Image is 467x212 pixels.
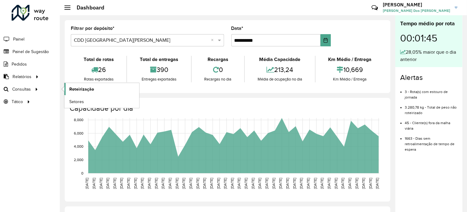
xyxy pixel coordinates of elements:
text: 2,000 [74,158,83,162]
text: [DATE] [230,178,234,189]
h4: Capacidade por dia [70,104,384,113]
text: [DATE] [355,178,359,189]
div: 213,24 [246,63,313,76]
span: Pedidos [12,61,27,67]
label: Data [231,25,244,32]
div: 10,669 [317,63,383,76]
div: Média de ocupação no dia [246,76,313,82]
span: Clear all [211,37,216,44]
span: Tático [12,99,23,105]
div: 26 [72,63,125,76]
label: Filtrar por depósito [71,25,114,32]
text: [DATE] [306,178,310,189]
text: [DATE] [327,178,331,189]
text: [DATE] [244,178,248,189]
text: [DATE] [99,178,103,189]
text: [DATE] [341,178,345,189]
text: 4,000 [74,145,83,149]
text: [DATE] [161,178,165,189]
div: Média Capacidade [246,56,313,63]
div: 0 [193,63,243,76]
text: [DATE] [175,178,179,189]
li: 3 - Rota(s) com estouro de jornada [405,84,458,100]
div: Km Médio / Entrega [317,76,383,82]
text: [DATE] [320,178,324,189]
text: [DATE] [348,178,352,189]
li: 45 - Cliente(s) fora da malha viária [405,116,458,131]
div: Rotas exportadas [72,76,125,82]
a: Contato Rápido [368,1,381,14]
text: [DATE] [196,178,200,189]
text: [DATE] [85,178,89,189]
text: [DATE] [279,178,283,189]
li: 3.280,78 kg - Total de peso não roteirizado [405,100,458,116]
text: 0 [81,171,83,175]
text: [DATE] [237,178,241,189]
text: [DATE] [189,178,193,189]
text: [DATE] [126,178,130,189]
h2: Dashboard [71,4,104,11]
div: Km Médio / Entrega [317,56,383,63]
text: [DATE] [265,178,269,189]
div: 28,05% maior que o dia anterior [400,49,458,63]
button: Choose Date [320,34,331,46]
text: [DATE] [209,178,213,189]
text: [DATE] [202,178,206,189]
text: [DATE] [133,178,137,189]
h3: [PERSON_NAME] [383,2,450,8]
text: [DATE] [334,178,338,189]
text: [DATE] [120,178,124,189]
span: Painel [13,36,24,42]
span: Setores [69,99,84,105]
text: [DATE] [106,178,110,189]
span: Consultas [12,86,31,92]
text: [DATE] [251,178,255,189]
div: 390 [129,63,189,76]
text: [DATE] [361,178,365,189]
text: [DATE] [258,178,262,189]
div: Entregas exportadas [129,76,189,82]
text: 8,000 [74,118,83,122]
text: [DATE] [292,178,296,189]
li: 1663 - Dias sem retroalimentação de tempo de espera [405,131,458,152]
text: 6,000 [74,131,83,135]
text: [DATE] [368,178,372,189]
span: Relatórios [13,74,31,80]
text: [DATE] [313,178,317,189]
text: [DATE] [299,178,303,189]
span: Painel de Sugestão [13,49,49,55]
text: [DATE] [182,178,186,189]
div: Tempo médio por rota [400,20,458,28]
text: [DATE] [223,178,227,189]
span: Roteirização [69,86,94,92]
text: [DATE] [113,178,117,189]
text: [DATE] [216,178,220,189]
a: Roteirização [64,83,139,95]
text: [DATE] [154,178,158,189]
div: Total de entregas [129,56,189,63]
div: Recargas no dia [193,76,243,82]
div: Total de rotas [72,56,125,63]
div: Recargas [193,56,243,63]
text: [DATE] [285,178,289,189]
text: [DATE] [147,178,151,189]
text: [DATE] [168,178,172,189]
text: [DATE] [140,178,144,189]
div: 00:01:45 [400,28,458,49]
text: [DATE] [272,178,276,189]
span: [PERSON_NAME] Dos [PERSON_NAME] [383,8,450,13]
a: Setores [64,95,139,108]
h4: Alertas [400,73,458,82]
text: [DATE] [375,178,379,189]
text: [DATE] [92,178,96,189]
